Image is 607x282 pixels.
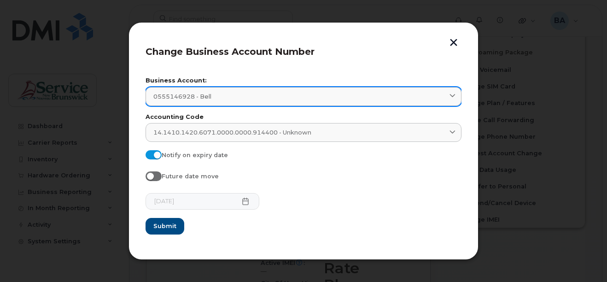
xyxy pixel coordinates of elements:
span: 0555146928 - Bell [153,92,211,101]
input: Notify on expiry date [146,150,153,158]
button: Submit [146,218,184,235]
span: Future date move [162,173,219,180]
input: Future date move [146,171,153,179]
span: 14.1410.1420.6071.0000.0000.914400 - Unknown [153,128,311,137]
a: 0555146928 - Bell [146,87,461,106]
span: Change Business Account Number [146,46,315,57]
a: 14.1410.1420.6071.0000.0000.914400 - Unknown [146,123,461,142]
label: Business Account: [146,78,461,84]
span: Notify on expiry date [162,152,228,159]
label: Accounting Code [146,114,461,120]
span: Submit [153,222,176,230]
